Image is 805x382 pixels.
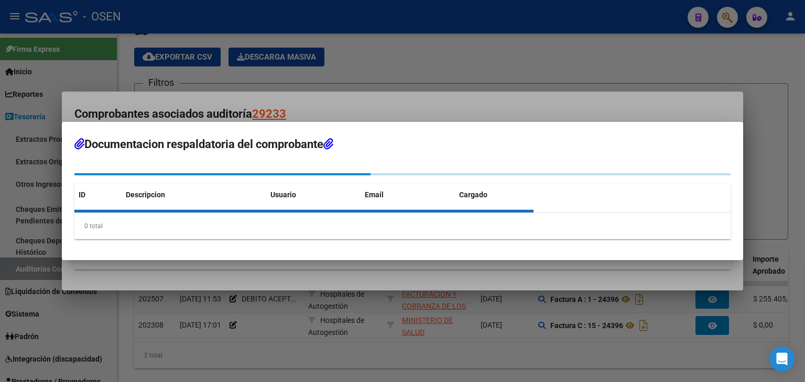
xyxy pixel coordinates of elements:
[361,184,455,206] datatable-header-cell: Email
[79,190,85,199] span: ID
[455,184,534,206] datatable-header-cell: Cargado
[266,184,361,206] datatable-header-cell: Usuario
[365,190,384,199] span: Email
[459,190,487,199] span: Cargado
[270,190,296,199] span: Usuario
[769,346,795,372] div: Open Intercom Messenger
[122,184,266,206] datatable-header-cell: Descripcion
[74,134,731,154] h2: Documentacion respaldatoria del comprobante
[126,190,165,199] span: Descripcion
[74,184,122,206] datatable-header-cell: ID
[74,213,731,239] div: 0 total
